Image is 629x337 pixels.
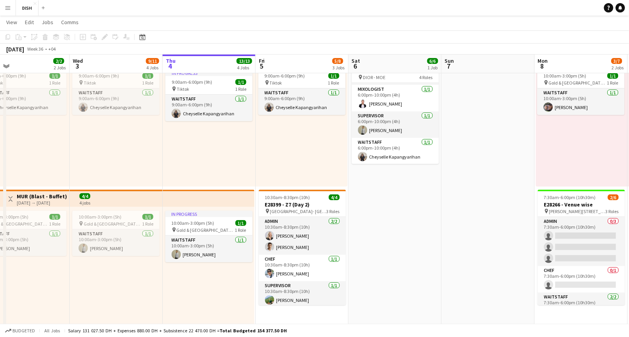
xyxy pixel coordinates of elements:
span: Thu [166,57,176,64]
div: 2 Jobs [54,65,66,71]
div: 4 Jobs [146,65,159,71]
span: 10:30am-8:30pm (10h) [265,194,310,200]
span: 2/2 [53,58,64,64]
span: 1/1 [142,214,153,220]
div: [DATE] → [DATE] [17,200,67,206]
a: Jobs [39,17,56,27]
span: Edit [25,19,34,26]
span: 10:00am-3:00pm (5h) [172,220,214,226]
h3: MUR (Blast - Buffet) [17,193,67,200]
span: Week 36 [26,46,45,52]
span: Fri [259,57,265,64]
span: 1/1 [235,220,246,226]
app-card-role: Admin2/210:30am-8:30pm (10h)[PERSON_NAME][PERSON_NAME] [259,217,346,255]
a: Edit [22,17,37,27]
span: Gold & [GEOGRAPHIC_DATA], [PERSON_NAME] Rd - Al Quoz - Al Quoz Industrial Area 3 - [GEOGRAPHIC_DA... [177,227,235,233]
span: 9:00am-6:00pm (9h) [172,79,212,85]
span: 7 [444,62,454,71]
span: Tiktok [84,80,96,86]
div: 2 Jobs [612,65,624,71]
app-card-role: Supervisor1/16:00pm-10:00pm (4h)[PERSON_NAME] [352,111,439,138]
span: 7:30am-6:00pm (10h30m) [544,194,596,200]
span: 1/1 [608,73,618,79]
button: Budgeted [4,326,36,335]
span: Comms [61,19,79,26]
app-card-role: Waitstaff1/110:00am-3:00pm (5h)[PERSON_NAME] [72,229,160,256]
span: 4/4 [329,194,340,200]
div: 3 Jobs [333,65,345,71]
span: 1 Role [49,221,60,227]
app-card-role: Chef0/17:30am-6:00pm (10h30m) [538,266,625,293]
span: Sat [352,57,360,64]
span: View [6,19,17,26]
app-job-card: 9:00am-6:00pm (9h)1/1 Tiktok1 RoleWaitstaff1/19:00am-6:00pm (9h)Cheyselle Kapangyarihan [258,70,346,115]
a: View [3,17,20,27]
div: 10:00am-3:00pm (5h)1/1 Gold & [GEOGRAPHIC_DATA], [PERSON_NAME] Rd - Al Quoz - Al Quoz Industrial ... [538,70,625,115]
div: 4 Jobs [237,65,252,71]
span: 9/11 [146,58,159,64]
span: 5 [258,62,265,71]
span: All jobs [43,328,61,333]
app-card-role: Waitstaff1/16:00pm-10:00pm (4h)Cheyselle Kapangyarihan [352,138,439,164]
span: 3 [72,62,83,71]
button: DISH [16,0,39,16]
app-card-role: Waitstaff1/110:00am-3:00pm (5h)[PERSON_NAME] [165,236,253,262]
span: 3/7 [611,58,622,64]
app-job-card: 9:00am-6:00pm (9h)1/1 Tiktok1 RoleWaitstaff1/19:00am-6:00pm (9h)Cheyselle Kapangyarihan [72,70,160,115]
span: 1/1 [49,214,60,220]
span: 3 Roles [606,208,619,214]
app-card-role: Waitstaff2/27:30am-6:00pm (10h30m) [538,293,625,330]
span: 1 Role [49,80,60,86]
span: Gold & [GEOGRAPHIC_DATA], [PERSON_NAME] Rd - Al Quoz - Al Quoz Industrial Area 3 - [GEOGRAPHIC_DA... [549,80,607,86]
div: 1 Job [428,65,438,71]
span: 1 Role [328,80,339,86]
span: 2/6 [608,194,619,200]
span: 1/1 [329,73,339,79]
a: Comms [58,17,82,27]
span: 4 [165,62,176,71]
span: Wed [73,57,83,64]
app-card-role: Mixologist1/16:00pm-10:00pm (4h)[PERSON_NAME] [352,85,439,111]
app-job-card: 6:00pm-10:00pm (4h)6/6E28380 - Parfums Christian Dior Emirates Llc DIOR - MOE4 Roles[PERSON_NAME]... [352,49,439,164]
div: Salary 131 027.50 DH + Expenses 880.00 DH + Subsistence 22 470.00 DH = [68,328,287,333]
span: 13/13 [237,58,252,64]
span: Jobs [42,19,53,26]
div: In progress [165,211,253,217]
app-card-role: Waitstaff1/19:00am-6:00pm (9h)Cheyselle Kapangyarihan [165,95,253,121]
app-card-role: Admin0/37:30am-6:00pm (10h30m) [538,217,625,266]
span: 6/6 [427,58,438,64]
app-card-role: Waitstaff1/19:00am-6:00pm (9h)Cheyselle Kapangyarihan [258,88,346,115]
span: Gold & [GEOGRAPHIC_DATA], [PERSON_NAME] Rd - Al Quoz - Al Quoz Industrial Area 3 - [GEOGRAPHIC_DA... [84,221,142,227]
span: 10:00am-3:00pm (5h) [79,214,121,220]
div: In progress10:00am-3:00pm (5h)1/1 Gold & [GEOGRAPHIC_DATA], [PERSON_NAME] Rd - Al Quoz - Al Quoz ... [165,211,253,262]
h3: E28266 - Venue wise [538,201,625,208]
span: 1/1 [49,73,60,79]
app-job-card: 10:00am-3:00pm (5h)1/1 Gold & [GEOGRAPHIC_DATA], [PERSON_NAME] Rd - Al Quoz - Al Quoz Industrial ... [72,211,160,256]
span: Sun [445,57,454,64]
div: 4 jobs [79,199,90,206]
span: Tiktok [177,86,189,92]
app-job-card: 7:30am-6:00pm (10h30m)2/6E28266 - Venue wise [PERSON_NAME][STREET_ADDRESS]3 RolesAdmin0/37:30am-6... [538,190,625,305]
app-card-role: Supervisor1/110:30am-8:30pm (10h)[PERSON_NAME] [259,281,346,308]
app-card-role: Waitstaff1/19:00am-6:00pm (9h)Cheyselle Kapangyarihan [72,88,160,115]
span: 5/8 [332,58,343,64]
span: Mon [538,57,548,64]
span: 1 Role [142,80,153,86]
span: [PERSON_NAME][STREET_ADDRESS] [549,208,606,214]
span: 1 Role [235,86,246,92]
span: 1/1 [142,73,153,79]
span: [GEOGRAPHIC_DATA]- [GEOGRAPHIC_DATA] [270,208,327,214]
span: Tiktok [270,80,282,86]
app-card-role: Chef1/110:30am-8:30pm (10h)[PERSON_NAME] [259,255,346,281]
app-job-card: In progress9:00am-6:00pm (9h)1/1 Tiktok1 RoleWaitstaff1/19:00am-6:00pm (9h)Cheyselle Kapangyarihan [165,70,253,121]
h3: E28399 - Z7 (Day 2) [259,201,346,208]
app-card-role: Waitstaff1/110:00am-3:00pm (5h)[PERSON_NAME] [538,88,625,115]
span: 9:00am-6:00pm (9h) [79,73,119,79]
span: 4/4 [79,193,90,199]
span: 1 Role [142,221,153,227]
